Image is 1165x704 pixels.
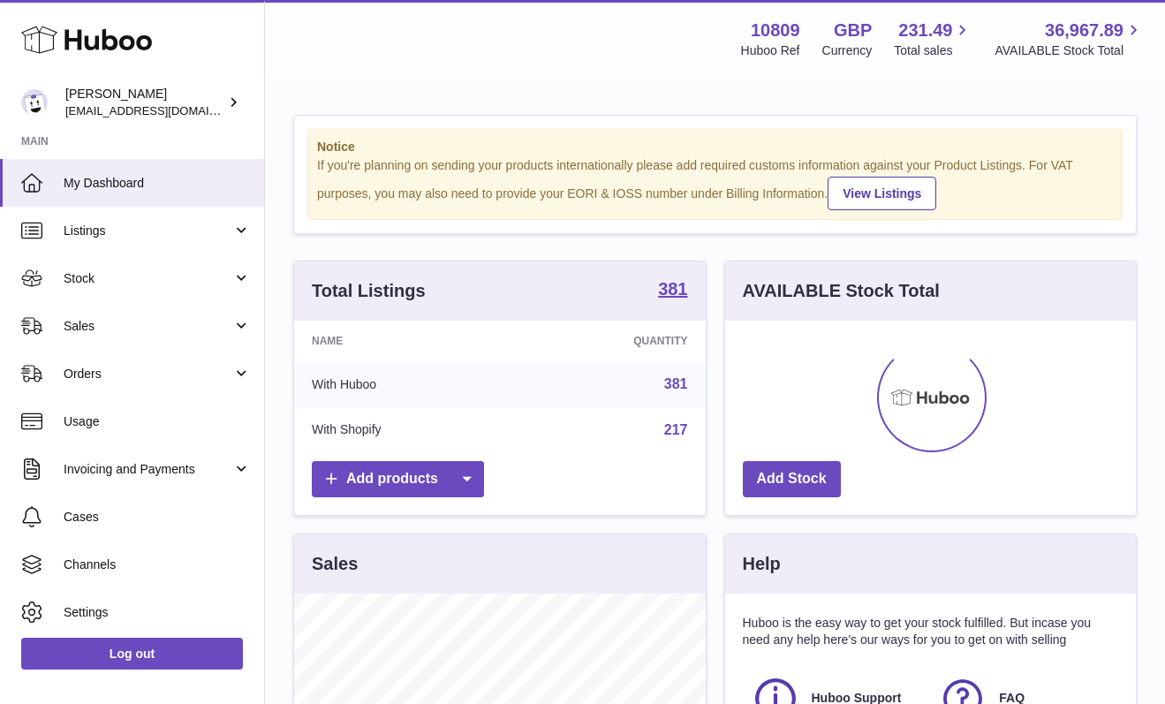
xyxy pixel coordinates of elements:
a: 217 [664,422,688,437]
h3: Help [743,552,781,576]
span: Orders [64,366,232,382]
a: 231.49 Total sales [894,19,972,59]
span: Cases [64,509,251,526]
span: Invoicing and Payments [64,461,232,478]
h3: AVAILABLE Stock Total [743,279,940,303]
span: Listings [64,223,232,239]
span: Stock [64,270,232,287]
strong: 10809 [751,19,800,42]
a: 381 [658,280,687,301]
span: AVAILABLE Stock Total [995,42,1144,59]
span: [EMAIL_ADDRESS][DOMAIN_NAME] [65,103,260,117]
strong: 381 [658,280,687,298]
div: Huboo Ref [741,42,800,59]
div: Currency [822,42,873,59]
span: Sales [64,318,232,335]
strong: Notice [317,139,1113,155]
a: Add Stock [743,461,841,497]
div: If you're planning on sending your products internationally please add required customs informati... [317,157,1113,210]
span: Settings [64,604,251,621]
span: Total sales [894,42,972,59]
td: With Shopify [294,407,516,453]
a: View Listings [828,177,936,210]
th: Quantity [516,321,706,361]
a: Log out [21,638,243,670]
p: Huboo is the easy way to get your stock fulfilled. But incase you need any help here's our ways f... [743,615,1119,648]
a: 36,967.89 AVAILABLE Stock Total [995,19,1144,59]
th: Name [294,321,516,361]
span: 231.49 [898,19,952,42]
span: My Dashboard [64,175,251,192]
img: shop@ballersingod.com [21,89,48,116]
h3: Total Listings [312,279,426,303]
span: Usage [64,413,251,430]
span: Channels [64,556,251,573]
td: With Huboo [294,361,516,407]
span: 36,967.89 [1045,19,1123,42]
strong: GBP [834,19,872,42]
a: Add products [312,461,484,497]
div: [PERSON_NAME] [65,86,224,119]
h3: Sales [312,552,358,576]
a: 381 [664,376,688,391]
